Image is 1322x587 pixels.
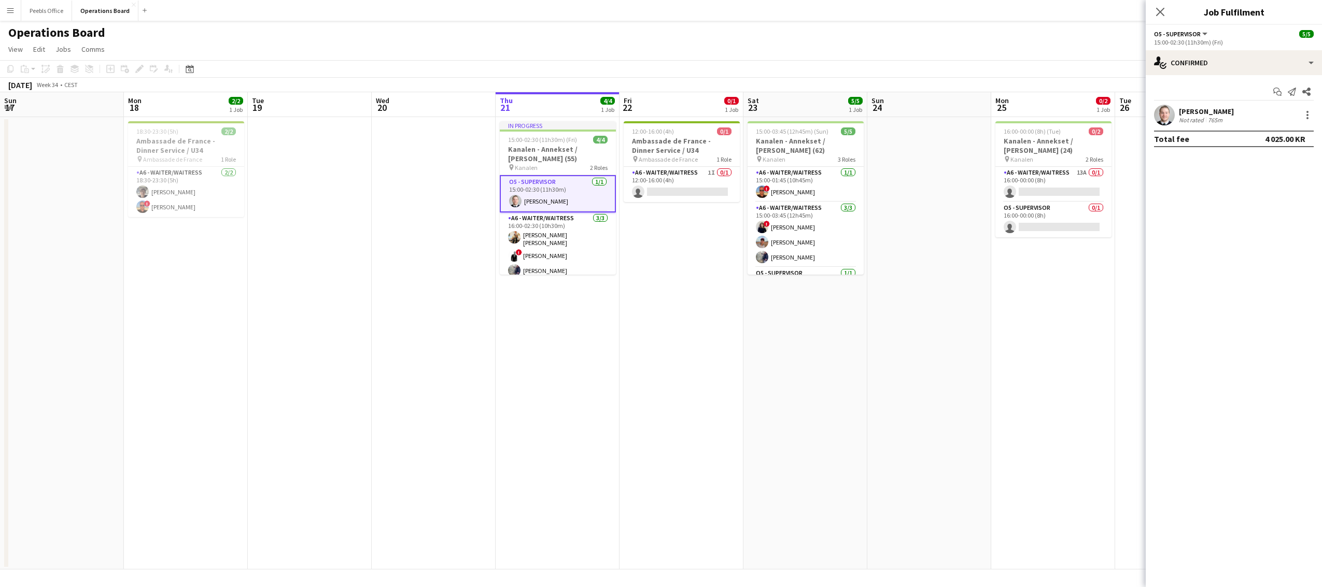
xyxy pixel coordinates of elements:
span: 17 [3,102,17,113]
span: Mon [128,96,142,105]
app-job-card: 15:00-03:45 (12h45m) (Sun)5/5Kanalen - Annekset / [PERSON_NAME] (62) Kanalen3 RolesA6 - WAITER/WA... [748,121,864,275]
span: Kanalen [1010,155,1033,163]
span: 22 [622,102,632,113]
div: 1 Job [601,106,614,113]
a: Edit [29,42,49,56]
button: O5 - SUPERVISOR [1154,30,1209,38]
span: Comms [81,45,105,54]
app-card-role: A6 - WAITER/WAITRESS1/115:00-01:45 (10h45m)![PERSON_NAME] [748,167,864,202]
span: 26 [1118,102,1131,113]
span: 18:30-23:30 (5h) [136,127,178,135]
span: Sun [4,96,17,105]
h3: Kanalen - Annekset / [PERSON_NAME] (62) [748,136,864,155]
span: 0/1 [724,97,739,105]
div: [PERSON_NAME] [1179,107,1234,116]
span: 21 [498,102,513,113]
div: 1 Job [849,106,862,113]
h3: Ambassade de France - Dinner Service / U34 [128,136,244,155]
app-job-card: 18:30-23:30 (5h)2/2Ambassade de France - Dinner Service / U34 Ambassade de France1 RoleA6 - WAITE... [128,121,244,217]
span: Tue [252,96,264,105]
a: Jobs [51,42,75,56]
span: 2/2 [221,127,236,135]
span: 12:00-16:00 (4h) [632,127,674,135]
app-card-role: A6 - WAITER/WAITRESS13A0/116:00-00:00 (8h) [995,167,1112,202]
span: 1 Role [716,155,732,163]
span: 0/1 [717,127,732,135]
span: 25 [994,102,1009,113]
app-card-role: A6 - WAITER/WAITRESS3/315:00-03:45 (12h45m)![PERSON_NAME][PERSON_NAME][PERSON_NAME] [748,202,864,267]
div: 765m [1206,116,1225,124]
div: 1 Job [229,106,243,113]
span: 2 Roles [1086,155,1103,163]
app-card-role: O5 - SUPERVISOR0/116:00-00:00 (8h) [995,202,1112,237]
button: Operations Board [72,1,138,21]
app-job-card: 12:00-16:00 (4h)0/1Ambassade de France - Dinner Service / U34 Ambassade de France1 RoleA6 - WAITE... [624,121,740,202]
span: 23 [746,102,759,113]
span: Week 34 [34,81,60,89]
span: Edit [33,45,45,54]
div: 15:00-02:30 (11h30m) (Fri) [1154,38,1314,46]
app-card-role: A6 - WAITER/WAITRESS3/316:00-02:30 (10h30m)[PERSON_NAME] [PERSON_NAME] [PERSON_NAME]![PERSON_NAME... [500,212,616,281]
span: 18 [126,102,142,113]
a: Comms [77,42,109,56]
span: 4/4 [593,136,608,144]
h3: Ambassade de France - Dinner Service / U34 [624,136,740,155]
div: CEST [64,81,78,89]
span: ! [516,249,522,255]
span: Mon [995,96,1009,105]
span: 15:00-03:45 (12h45m) (Sun) [756,127,828,135]
span: ! [144,201,150,207]
app-card-role: O5 - SUPERVISOR1/1 [748,267,864,303]
button: Peebls Office [21,1,72,21]
div: Confirmed [1146,50,1322,75]
span: O5 - SUPERVISOR [1154,30,1201,38]
span: 2/2 [229,97,243,105]
app-card-role: A6 - WAITER/WAITRESS2/218:30-23:30 (5h)[PERSON_NAME]![PERSON_NAME] [128,167,244,217]
span: Sat [748,96,759,105]
span: ! [764,185,770,192]
h1: Operations Board [8,25,105,40]
span: 19 [250,102,264,113]
span: 3 Roles [838,155,855,163]
div: 4 025.00 KR [1265,134,1305,144]
div: Total fee [1154,134,1189,144]
span: 4/4 [600,97,615,105]
h3: Job Fulfilment [1146,5,1322,19]
app-job-card: 16:00-00:00 (8h) (Tue)0/2Kanalen - Annekset / [PERSON_NAME] (24) Kanalen2 RolesA6 - WAITER/WAITRE... [995,121,1112,237]
app-card-role: A6 - WAITER/WAITRESS1I0/112:00-16:00 (4h) [624,167,740,202]
span: Sun [871,96,884,105]
span: Thu [500,96,513,105]
a: View [4,42,27,56]
div: 1 Job [725,106,738,113]
span: 0/2 [1089,127,1103,135]
span: Ambassade de France [143,155,202,163]
div: In progress [500,121,616,130]
span: Tue [1119,96,1131,105]
div: 1 Job [1096,106,1110,113]
div: Not rated [1179,116,1206,124]
span: 24 [870,102,884,113]
span: 16:00-00:00 (8h) (Tue) [1004,127,1061,135]
span: 2 Roles [590,164,608,171]
span: 0/2 [1096,97,1110,105]
span: 5/5 [1299,30,1314,38]
h3: Kanalen - Annekset / [PERSON_NAME] (55) [500,145,616,163]
span: 5/5 [848,97,863,105]
span: Jobs [55,45,71,54]
span: View [8,45,23,54]
span: Wed [376,96,389,105]
span: Kanalen [515,164,538,171]
span: 15:00-02:30 (11h30m) (Fri) [508,136,577,144]
div: [DATE] [8,80,32,90]
span: Fri [624,96,632,105]
app-job-card: In progress15:00-02:30 (11h30m) (Fri)4/4Kanalen - Annekset / [PERSON_NAME] (55) Kanalen2 RolesO5 ... [500,121,616,275]
span: ! [764,221,770,227]
app-card-role: O5 - SUPERVISOR1/115:00-02:30 (11h30m)[PERSON_NAME] [500,175,616,212]
span: 1 Role [221,155,236,163]
span: 5/5 [841,127,855,135]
